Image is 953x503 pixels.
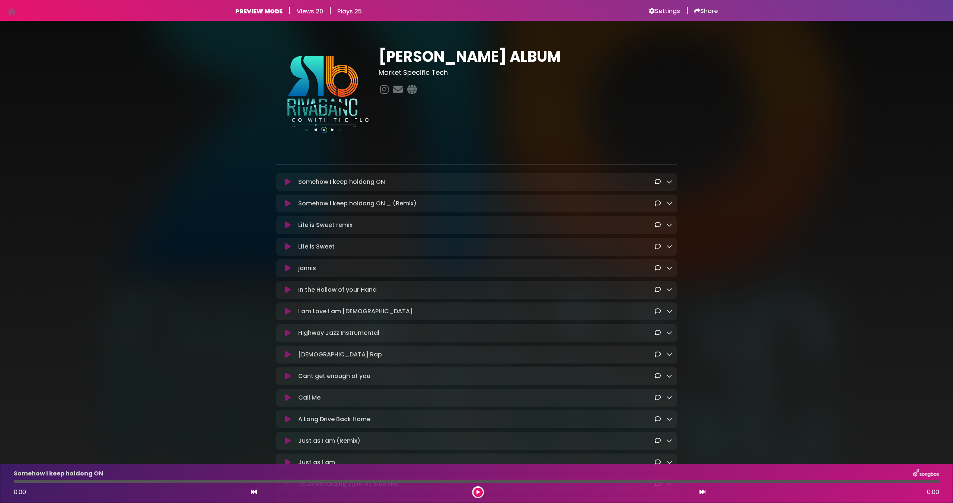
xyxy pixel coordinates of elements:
[289,6,291,15] h5: |
[298,199,417,208] p: Somehow I keep holdong ON _ (Remix)
[694,7,718,15] a: Share
[298,264,316,273] p: jannis
[14,488,26,496] span: 0:00
[649,7,680,15] a: Settings
[298,242,335,251] p: Life is Sweet
[298,436,360,445] p: Just as I am (Remix)
[298,221,353,230] p: Life is Sweet remix
[686,6,688,15] h5: |
[927,488,939,497] span: 0:00
[329,6,331,15] h5: |
[298,372,370,381] p: Cant get enough of you
[298,329,379,337] p: HIghway Jazz Instrumental
[298,307,413,316] p: I am Love I am [DEMOGRAPHIC_DATA]
[298,393,321,402] p: Call Me
[297,8,323,15] h6: Views 20
[913,469,939,478] img: songbox-logo-white.png
[276,48,370,141] img: 4pN4B8I1S26pthYFCpPw
[298,350,382,359] p: [DEMOGRAPHIC_DATA] Rap
[298,177,385,186] p: Somehow I keep holdong ON
[379,68,677,77] h3: Market Specific Tech
[298,415,370,424] p: A Long Drive Back Home
[298,458,335,467] p: Just as I am
[298,285,377,294] p: In the Hollow of your Hand
[379,48,677,65] h1: [PERSON_NAME] ALBUM
[14,469,103,478] p: Somehow I keep holdong ON
[337,8,362,15] h6: Plays 25
[235,8,283,15] h6: PREVIEW MODE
